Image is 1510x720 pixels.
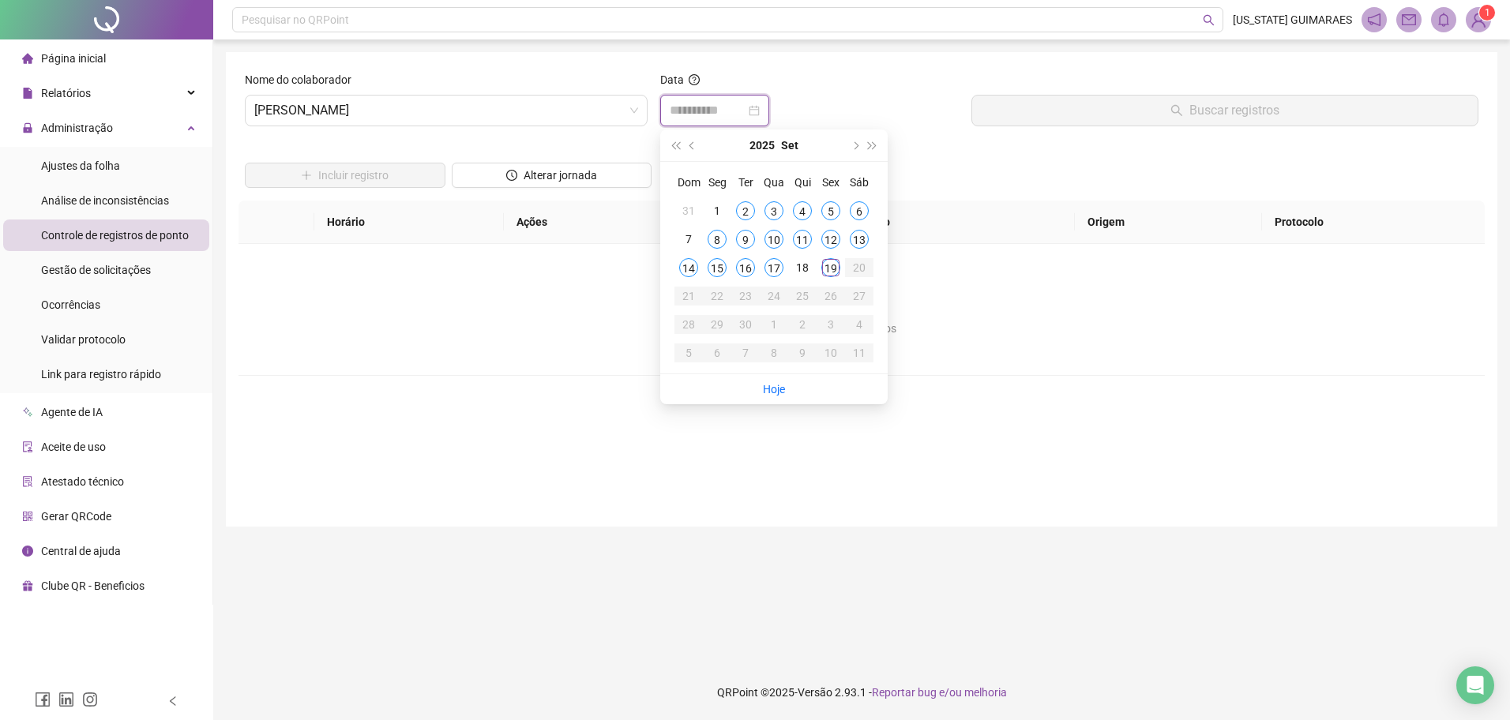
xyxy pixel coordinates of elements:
div: 6 [850,201,869,220]
span: clock-circle [506,170,517,181]
td: 2025-09-13 [845,225,873,253]
td: 2025-10-01 [760,310,788,339]
div: 2 [736,201,755,220]
span: Agente de IA [41,406,103,418]
div: 22 [708,287,727,306]
span: mail [1402,13,1416,27]
td: 2025-09-30 [731,310,760,339]
span: solution [22,476,33,487]
th: Seg [703,168,731,197]
div: Open Intercom Messenger [1456,666,1494,704]
span: info-circle [22,546,33,557]
div: 13 [850,230,869,249]
span: Administração [41,122,113,134]
th: Horário [314,201,504,244]
a: Alterar jornada [452,171,652,183]
td: 2025-10-10 [817,339,845,367]
th: Origem [1075,201,1262,244]
td: 2025-10-09 [788,339,817,367]
div: 16 [736,258,755,277]
div: 9 [793,343,812,362]
span: gift [22,580,33,591]
span: Reportar bug e/ou melhoria [872,686,1007,699]
div: 8 [764,343,783,362]
td: 2025-10-02 [788,310,817,339]
span: 1 [1485,7,1490,18]
span: Aceite de uso [41,441,106,453]
span: Central de ajuda [41,545,121,557]
div: 17 [764,258,783,277]
span: home [22,53,33,64]
div: 24 [764,287,783,306]
label: Nome do colaborador [245,71,362,88]
span: Atestado técnico [41,475,124,488]
td: 2025-09-14 [674,253,703,282]
td: 2025-10-04 [845,310,873,339]
td: 2025-09-08 [703,225,731,253]
td: 2025-09-22 [703,282,731,310]
span: linkedin [58,692,74,707]
td: 2025-09-01 [703,197,731,225]
td: 2025-09-29 [703,310,731,339]
div: 31 [679,201,698,220]
img: 91297 [1467,8,1490,32]
div: 3 [764,201,783,220]
td: 2025-09-27 [845,282,873,310]
span: left [167,696,178,707]
div: 10 [764,230,783,249]
td: 2025-09-18 [788,253,817,282]
div: 4 [850,315,869,334]
div: 3 [821,315,840,334]
th: Qui [788,168,817,197]
div: 11 [793,230,812,249]
div: 1 [764,315,783,334]
th: Sáb [845,168,873,197]
td: 2025-09-05 [817,197,845,225]
span: question-circle [689,74,700,85]
div: 4 [793,201,812,220]
div: 9 [736,230,755,249]
button: prev-year [684,129,701,161]
span: Relatórios [41,87,91,99]
button: Alterar jornada [452,163,652,188]
span: file [22,88,33,99]
div: 29 [708,315,727,334]
span: Gestão de solicitações [41,264,151,276]
div: 10 [821,343,840,362]
div: 14 [679,258,698,277]
td: 2025-09-16 [731,253,760,282]
th: Sex [817,168,845,197]
span: Validar protocolo [41,333,126,346]
span: Clube QR - Beneficios [41,579,145,592]
td: 2025-09-04 [788,197,817,225]
td: 2025-09-17 [760,253,788,282]
div: 20 [850,258,869,277]
span: instagram [82,692,98,707]
div: 18 [793,258,812,277]
sup: Atualize o seu contato no menu Meus Dados [1479,5,1495,21]
button: Buscar registros [971,95,1478,126]
td: 2025-09-06 [845,197,873,225]
button: next-year [846,129,863,161]
span: WILIAM PEREIRA SILVA [254,96,638,126]
div: 21 [679,287,698,306]
button: year panel [749,129,775,161]
button: month panel [781,129,798,161]
td: 2025-09-21 [674,282,703,310]
div: 28 [679,315,698,334]
div: 7 [679,230,698,249]
td: 2025-09-03 [760,197,788,225]
div: 5 [679,343,698,362]
span: Gerar QRCode [41,510,111,523]
th: Ações [504,201,672,244]
div: 12 [821,230,840,249]
td: 2025-08-31 [674,197,703,225]
footer: QRPoint © 2025 - 2.93.1 - [213,665,1510,720]
td: 2025-09-23 [731,282,760,310]
td: 2025-09-24 [760,282,788,310]
td: 2025-09-02 [731,197,760,225]
td: 2025-10-08 [760,339,788,367]
div: 2 [793,315,812,334]
td: 2025-10-07 [731,339,760,367]
span: facebook [35,692,51,707]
